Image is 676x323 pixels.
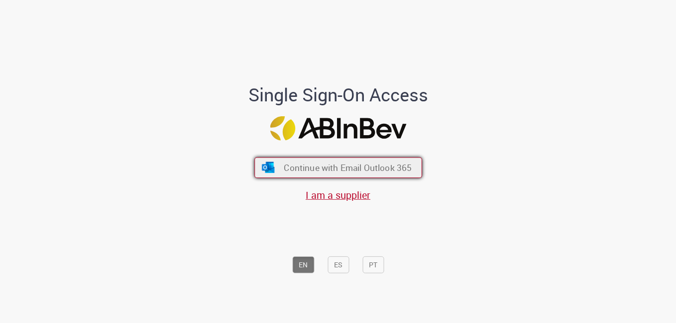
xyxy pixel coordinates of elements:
[306,188,370,202] a: I am a supplier
[328,256,349,273] button: ES
[362,256,384,273] button: PT
[270,116,406,141] img: Logo ABInBev
[261,162,275,173] img: ícone Azure/Microsoft 360
[200,84,476,104] h1: Single Sign-On Access
[284,162,412,173] span: Continue with Email Outlook 365
[292,256,314,273] button: EN
[254,158,422,178] button: ícone Azure/Microsoft 360 Continue with Email Outlook 365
